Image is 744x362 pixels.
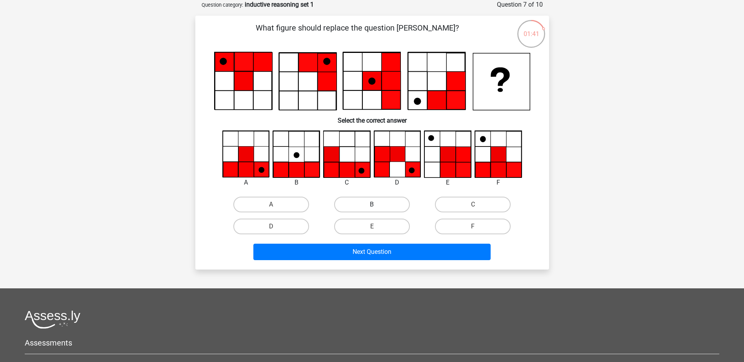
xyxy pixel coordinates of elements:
label: E [334,219,410,234]
label: B [334,197,410,212]
div: E [418,178,477,187]
p: What figure should replace the question [PERSON_NAME]? [208,22,507,45]
div: D [368,178,427,187]
div: 01:41 [517,19,546,39]
div: A [216,178,276,187]
button: Next Question [253,244,491,260]
label: D [233,219,309,234]
div: F [469,178,528,187]
div: B [267,178,326,187]
label: A [233,197,309,212]
strong: inductive reasoning set 1 [245,1,314,8]
label: F [435,219,511,234]
h5: Assessments [25,338,719,348]
label: C [435,197,511,212]
div: C [317,178,377,187]
img: Assessly logo [25,310,80,329]
h6: Select the correct answer [208,110,537,124]
small: Question category: [202,2,243,8]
